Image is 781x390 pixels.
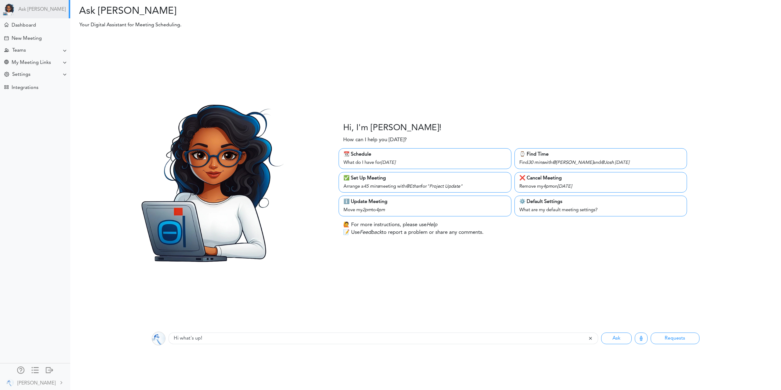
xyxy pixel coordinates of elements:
i: Feedback [360,230,382,235]
i: 45 mins [364,184,379,189]
div: My Meeting Links [12,60,51,66]
div: TEAMCAL AI Workflow Apps [4,85,9,89]
img: 9k= [152,332,165,345]
p: How can I help you [DATE]? [343,136,407,144]
div: Integrations [12,85,38,91]
div: Change Settings [4,72,9,78]
h3: Hi, I'm [PERSON_NAME]! [343,123,441,134]
div: Teams [12,48,26,53]
button: Requests [651,333,699,344]
div: Creating Meeting [4,36,9,40]
a: Change side menu [31,366,39,375]
div: Remove my on [519,182,682,190]
div: Show only icons [31,366,39,373]
i: @Josh [601,160,614,165]
div: Dashboard [12,23,36,28]
div: Log out [46,366,53,373]
i: [DATE] [615,160,629,165]
a: [PERSON_NAME] [1,376,70,389]
div: New Meeting [12,36,42,42]
p: 📝 Use to report a problem or share any comments. [343,229,484,237]
div: [PERSON_NAME] [17,380,56,387]
div: Manage Members and Externals [17,366,24,373]
i: 4pm [376,208,385,212]
div: Home [4,23,9,27]
div: Move my to [343,205,507,214]
i: [DATE] [381,160,395,165]
i: @[PERSON_NAME] [552,160,593,165]
div: Settings [12,72,31,78]
i: [DATE] [558,184,572,189]
p: Your Digital Assistant for Meeting Scheduling. [75,21,573,29]
div: Find with and [519,158,682,167]
i: Help [427,222,437,227]
p: 🙋 For more instructions, please use [343,221,437,229]
i: "Project Update" [427,184,463,189]
div: What do I have for [343,158,507,167]
div: ❌ Cancel Meeting [519,175,682,182]
i: 30 mins [528,160,544,165]
img: Powered by TEAMCAL AI [3,3,15,15]
i: @Ethan [406,184,421,189]
h2: Ask [PERSON_NAME] [75,6,421,17]
button: Ask [601,333,632,344]
img: Zara.png [116,87,301,272]
a: Ask [PERSON_NAME] [18,7,66,13]
div: ℹ️ Update Meeting [343,198,507,205]
div: What are my default meeting settings? [519,205,682,214]
img: 9k= [6,379,14,386]
div: ✅ Set Up Meeting [343,175,507,182]
div: Share Meeting Link [4,60,9,66]
div: 📆 Schedule [343,151,507,158]
div: ⚙️ Default Settings [519,198,682,205]
i: 2pm [362,208,372,212]
div: Arrange a meeting with for [343,182,507,190]
div: ⌚️ Find Time [519,151,682,158]
i: 4pm [543,184,552,189]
